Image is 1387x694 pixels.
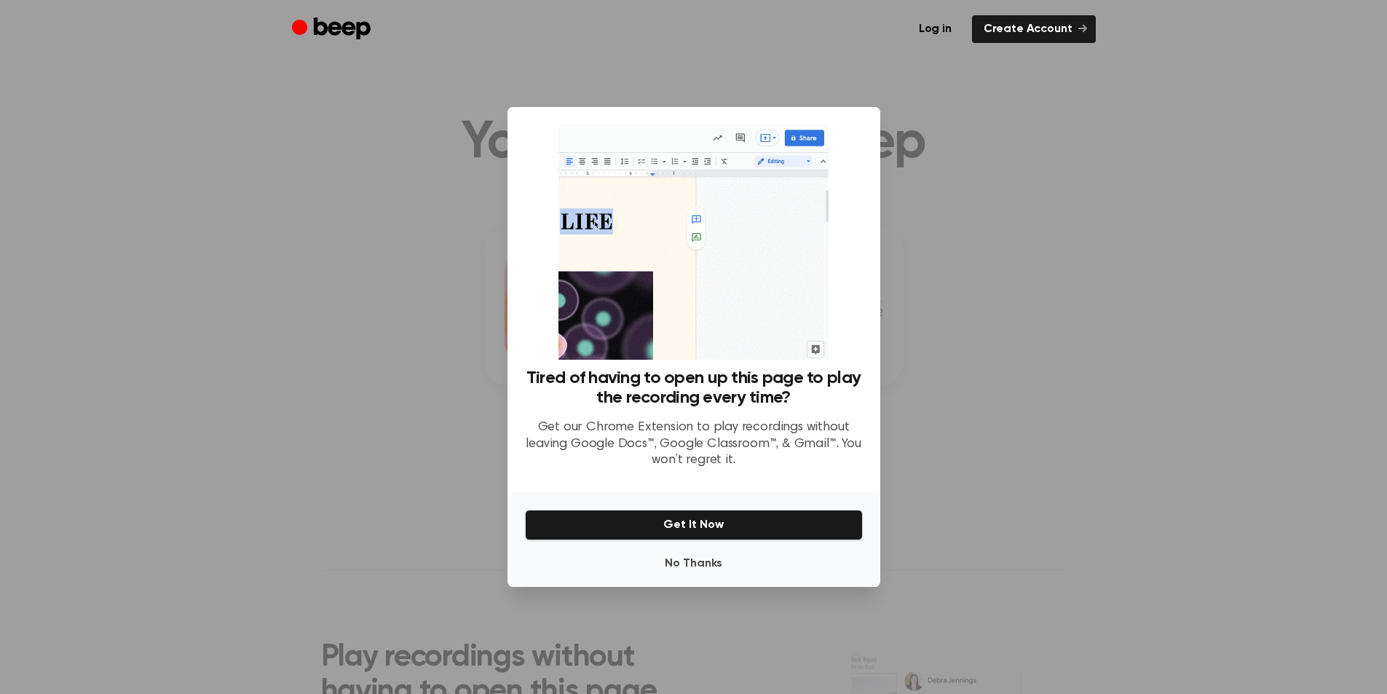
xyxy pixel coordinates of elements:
a: Log in [907,15,963,43]
button: No Thanks [525,549,863,578]
p: Get our Chrome Extension to play recordings without leaving Google Docs™, Google Classroom™, & Gm... [525,419,863,469]
img: Beep extension in action [558,125,829,360]
button: Get It Now [525,510,863,540]
h3: Tired of having to open up this page to play the recording every time? [525,368,863,408]
a: Create Account [972,15,1096,43]
a: Beep [292,15,374,44]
